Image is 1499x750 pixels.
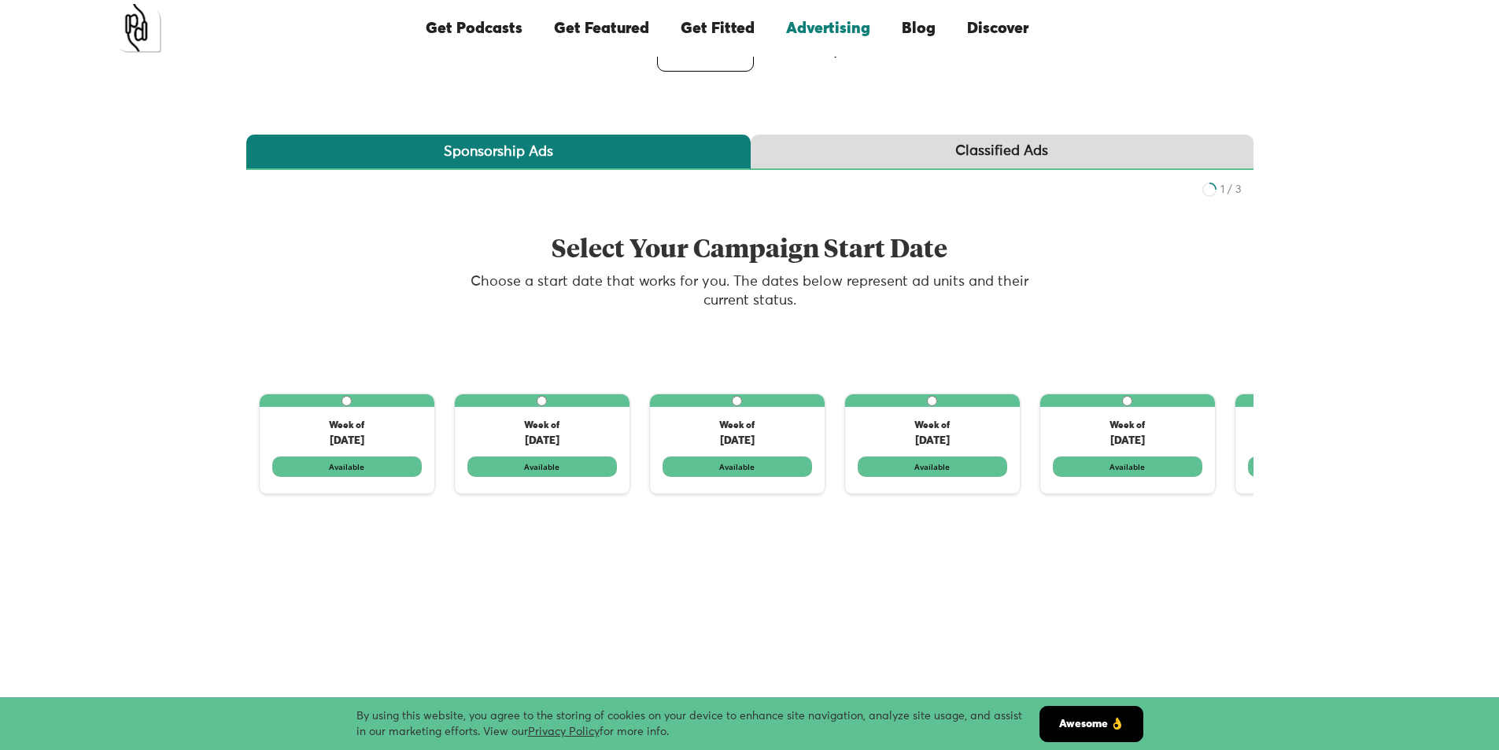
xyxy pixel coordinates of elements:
[528,726,600,737] a: Privacy Policy
[1220,182,1242,198] div: 1 / 3
[770,2,886,55] a: Advertising
[448,236,1052,264] h2: Select Your Campaign Start Date
[538,2,665,55] a: Get Featured
[444,142,553,161] div: Sponsorship Ads
[665,2,770,55] a: Get Fitted
[886,2,951,55] a: Blog
[356,708,1039,740] div: By using this website, you agree to the storing of cookies on your device to enhance site navigat...
[448,272,1052,310] p: Choose a start date that works for you. The dates below represent ad units and their current status.
[246,170,1253,661] div: 1 of 3
[113,4,161,53] a: home
[955,142,1048,161] div: Classified Ads
[410,2,538,55] a: Get Podcasts
[951,2,1044,55] a: Discover
[1039,706,1143,742] a: Awesome 👌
